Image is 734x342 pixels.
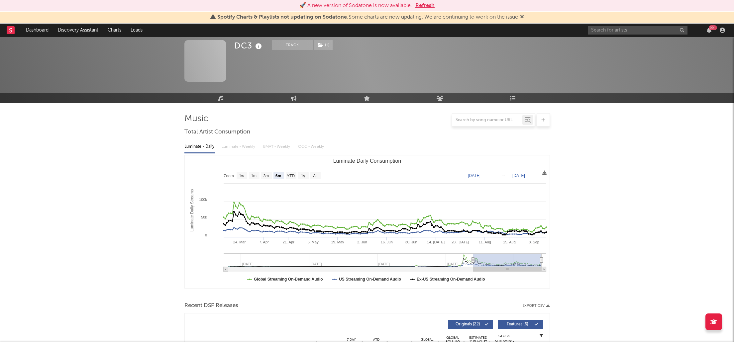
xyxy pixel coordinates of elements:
[301,174,305,178] text: 1y
[501,173,505,178] text: →
[287,174,295,178] text: YTD
[21,24,53,37] a: Dashboard
[502,322,533,326] span: Features ( 6 )
[259,240,269,244] text: 7. Apr
[588,26,687,35] input: Search for artists
[201,215,207,219] text: 50k
[468,173,480,178] text: [DATE]
[263,174,269,178] text: 3m
[103,24,126,37] a: Charts
[498,320,543,329] button: Features(6)
[251,174,257,178] text: 1m
[184,302,238,310] span: Recent DSP Releases
[452,118,522,123] input: Search by song name or URL
[380,240,392,244] text: 16. Jun
[307,240,319,244] text: 5. May
[427,240,445,244] text: 14. [DATE]
[282,240,294,244] text: 21. Apr
[333,158,401,164] text: Luminate Daily Consumption
[254,277,323,282] text: Global Streaming On-Demand Audio
[522,304,550,308] button: Export CSV
[331,240,344,244] text: 19. May
[299,2,412,10] div: 🚀 A new version of Sodatone is now available.
[185,155,550,288] svg: Luminate Daily Consumption
[217,15,518,20] span: : Some charts are now updating. We are continuing to work on the issue
[453,322,483,326] span: Originals ( 22 )
[339,277,401,282] text: US Streaming On-Demand Audio
[415,2,435,10] button: Refresh
[224,174,234,178] text: Zoom
[405,240,417,244] text: 30. Jun
[199,198,207,202] text: 100k
[529,240,539,244] text: 8. Sep
[512,173,525,178] text: [DATE]
[448,320,493,329] button: Originals(22)
[451,240,469,244] text: 28. [DATE]
[233,240,246,244] text: 24. Mar
[314,40,333,50] button: (1)
[313,40,333,50] span: ( 1 )
[53,24,103,37] a: Discovery Assistant
[184,141,215,152] div: Luminate - Daily
[234,40,263,51] div: DC3
[272,40,313,50] button: Track
[275,174,281,178] text: 6m
[707,28,711,33] button: 99+
[520,15,524,20] span: Dismiss
[205,233,207,237] text: 0
[478,240,491,244] text: 11. Aug
[357,240,367,244] text: 2. Jun
[503,240,515,244] text: 25. Aug
[190,189,194,231] text: Luminate Daily Streams
[709,25,717,30] div: 99 +
[239,174,244,178] text: 1w
[217,15,347,20] span: Spotify Charts & Playlists not updating on Sodatone
[313,174,317,178] text: All
[126,24,147,37] a: Leads
[416,277,485,282] text: Ex-US Streaming On-Demand Audio
[184,128,250,136] span: Total Artist Consumption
